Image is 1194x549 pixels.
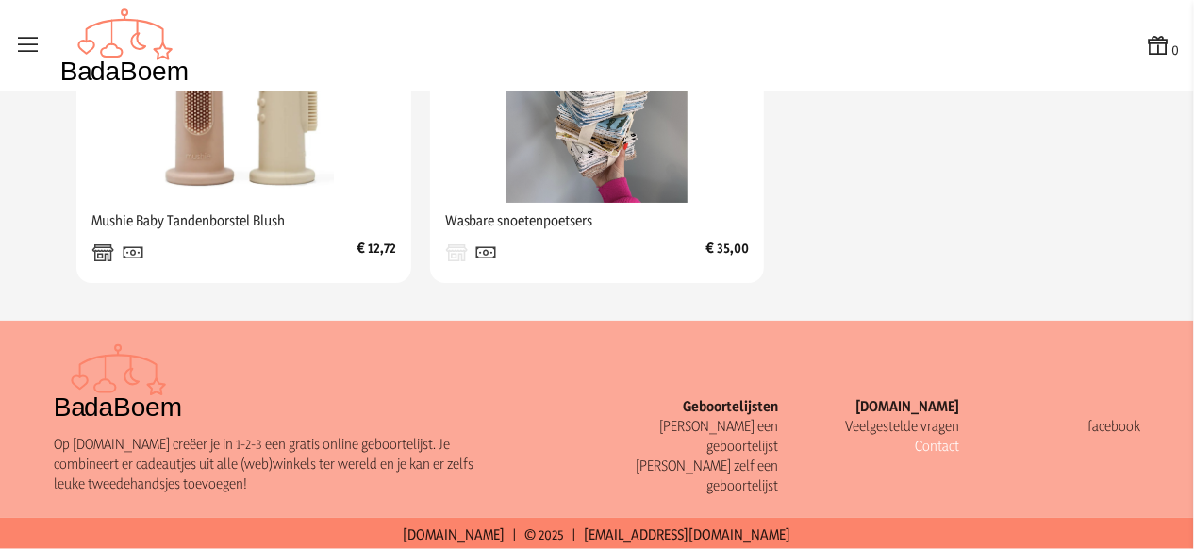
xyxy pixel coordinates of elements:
a: [EMAIL_ADDRESS][DOMAIN_NAME] [585,525,791,543]
a: [DOMAIN_NAME] [404,525,506,543]
a: [PERSON_NAME] zelf een geboortelijst [636,457,778,494]
p: © 2025 [8,525,1186,544]
span: | [513,525,518,543]
img: Badaboem [54,343,183,419]
p: Op [DOMAIN_NAME] creëer je in 1-2-3 een gratis online geboortelijst. Je combineert er cadeautjes ... [54,434,506,493]
div: Geboortelijsten [597,396,778,416]
div: [DOMAIN_NAME] [778,396,959,416]
button: 0 [1145,32,1179,59]
a: facebook [1087,417,1140,435]
a: Veelgestelde vragen [845,417,959,435]
span: € 12,72 [357,238,396,268]
span: € 35,00 [705,238,749,268]
a: [PERSON_NAME] een geboortelijst [659,417,778,455]
img: Wasbare snoetenpoetsers [506,22,688,203]
img: Badaboem [60,8,190,83]
span: Wasbare snoetenpoetsers [445,203,750,238]
img: Mushie Baby Tandenborstel Blush [153,22,334,203]
a: Contact [915,437,959,455]
span: Mushie Baby Tandenborstel Blush [91,203,396,238]
span: | [572,525,577,543]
